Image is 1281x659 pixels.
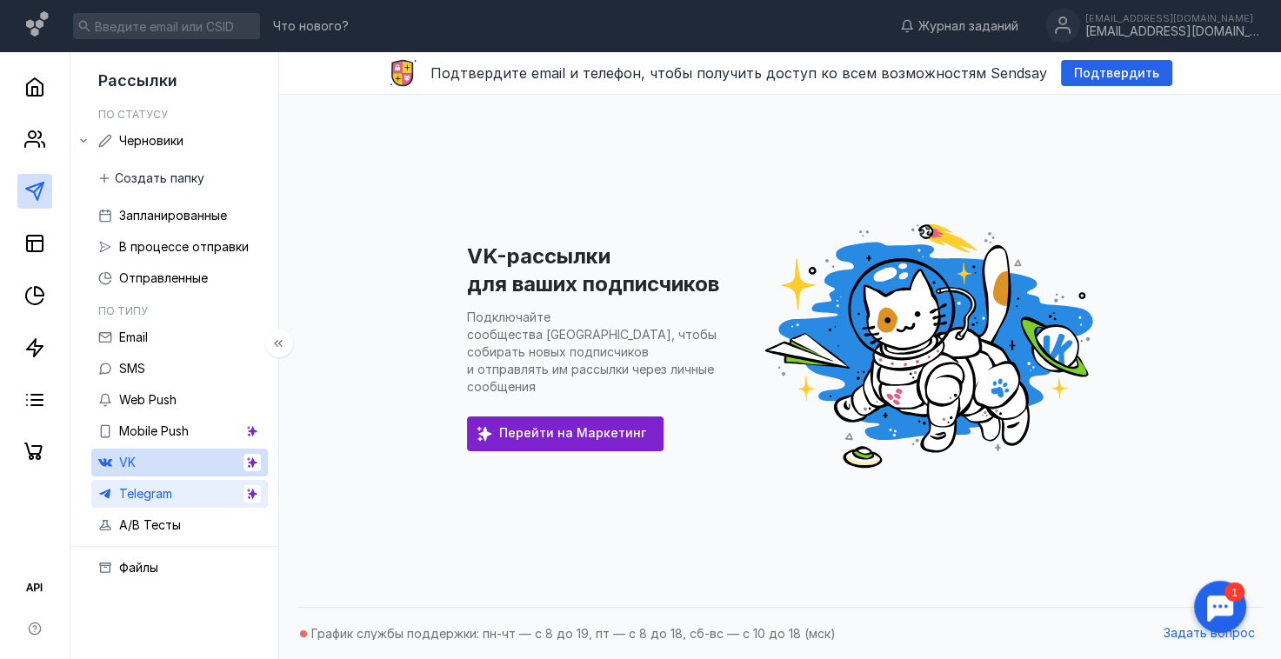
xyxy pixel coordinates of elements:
span: VK [119,455,136,469]
a: Что нового? [264,20,357,32]
a: Web Push [91,386,268,414]
button: Создать папку [91,165,213,191]
span: Журнал заданий [918,17,1018,35]
span: Telegram [119,486,172,501]
a: Email [91,323,268,351]
div: [EMAIL_ADDRESS][DOMAIN_NAME] [1085,24,1259,39]
h1: VK-рассылки для ваших подписчиков [467,243,719,296]
p: Подключайте сообщества [GEOGRAPHIC_DATA], чтобы собирать новых подписчиков и отправлять им рассыл... [467,310,717,394]
span: В процессе отправки [119,239,249,254]
a: Перейти на Маркетинг [467,416,664,451]
span: Перейти на Маркетинг [499,426,646,441]
h5: По типу [98,304,148,317]
a: A/B Тесты [91,511,268,539]
span: Файлы [119,560,158,575]
span: Mobile Push [119,423,189,438]
div: 1 [39,10,59,30]
a: Файлы [91,554,268,582]
button: Подтвердить [1061,60,1172,86]
div: [EMAIL_ADDRESS][DOMAIN_NAME] [1085,13,1259,23]
span: Что нового? [273,20,349,32]
span: Web Push [119,392,177,407]
span: Подтвердить [1074,66,1159,81]
a: Telegram [91,480,268,508]
h5: По статусу [98,108,168,121]
span: Рассылки [98,71,177,90]
span: Черновики [119,133,183,148]
a: Черновики [91,127,268,155]
span: Запланированные [119,208,227,223]
span: Задать вопрос [1164,626,1255,641]
a: Запланированные [91,202,268,230]
a: Отправленные [91,264,268,292]
a: VK [91,449,268,476]
span: Email [119,329,148,344]
span: A/B Тесты [119,517,181,532]
span: Отправленные [119,270,208,285]
input: Введите email или CSID [73,13,260,39]
a: В процессе отправки [91,233,268,261]
button: Задать вопрос [1155,621,1264,647]
span: График службы поддержки: пн-чт — с 8 до 19, пт — с 8 до 18, сб-вс — с 10 до 18 (мск) [311,626,836,641]
span: Подтвердите email и телефон, чтобы получить доступ ко всем возможностям Sendsay [430,64,1047,82]
span: Создать папку [115,171,204,186]
a: Журнал заданий [891,17,1027,35]
a: Mobile Push [91,417,268,445]
a: SMS [91,355,268,383]
span: SMS [119,361,145,376]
